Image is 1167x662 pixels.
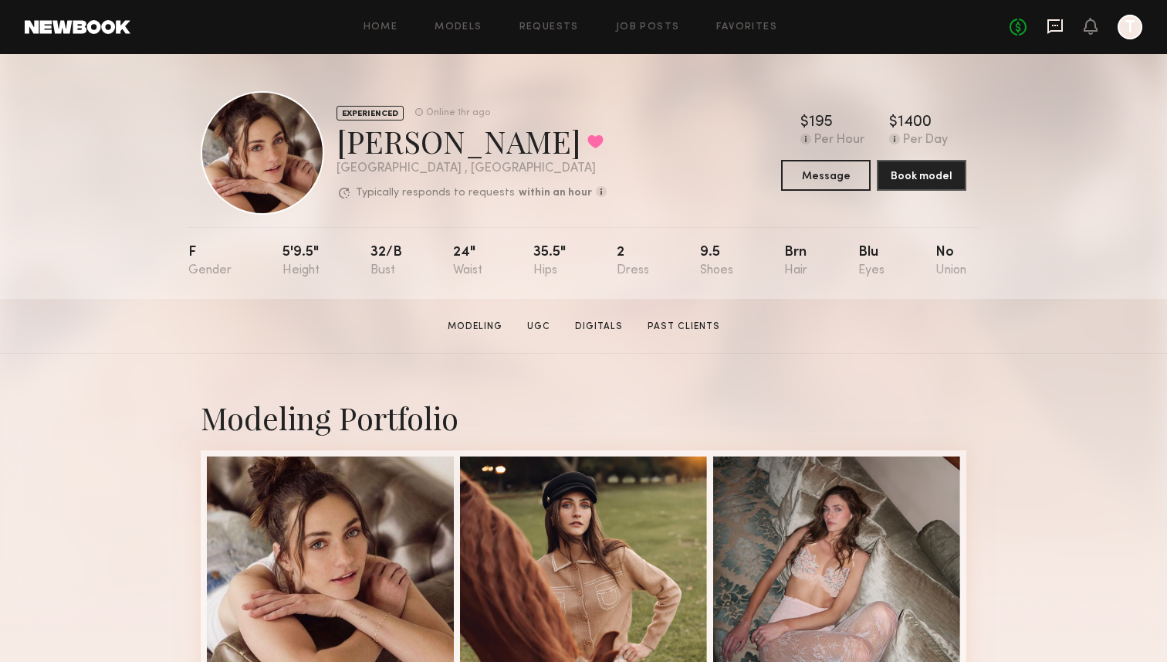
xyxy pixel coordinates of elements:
div: No [935,246,966,277]
div: [GEOGRAPHIC_DATA] , [GEOGRAPHIC_DATA] [337,162,607,175]
a: Requests [519,22,579,32]
a: Modeling [441,320,509,334]
div: Blu [858,246,885,277]
div: Brn [784,246,807,277]
div: $ [889,115,898,131]
a: Digitals [569,320,629,334]
div: Online 1hr ago [426,108,490,118]
a: Models [435,22,482,32]
div: [PERSON_NAME] [337,121,607,161]
div: Modeling Portfolio [201,397,966,438]
a: T [1118,15,1142,39]
p: Typically responds to requests [356,188,515,199]
b: within an hour [519,188,592,199]
button: Book model [877,160,966,191]
div: 2 [617,246,649,277]
div: Per Day [903,134,948,148]
div: $ [800,115,809,131]
a: Home [364,22,398,32]
div: Per Hour [814,134,864,148]
div: 35.5" [533,246,566,277]
div: 9.5 [700,246,733,277]
a: UGC [521,320,556,334]
button: Message [781,160,871,191]
a: Job Posts [616,22,680,32]
a: Favorites [716,22,777,32]
a: Past Clients [641,320,726,334]
div: 24" [453,246,482,277]
div: F [188,246,232,277]
div: 1400 [898,115,932,131]
div: 195 [809,115,833,131]
div: 5'9.5" [282,246,320,277]
div: EXPERIENCED [337,106,404,121]
div: 32/b [370,246,402,277]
